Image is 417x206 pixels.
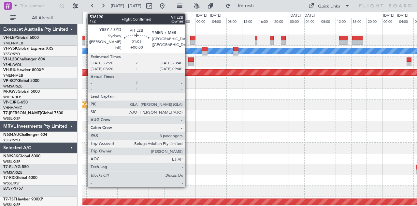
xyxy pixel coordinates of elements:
[159,159,170,163] div: -
[3,47,18,51] span: VH-VSK
[3,116,21,121] a: WSSL/XSP
[3,159,21,164] a: WSSL/XSP
[367,18,382,24] div: 20:00
[3,68,17,72] span: VH-RIU
[180,18,195,24] div: 20:00
[398,18,413,24] div: 04:00
[3,111,41,115] span: T7-[PERSON_NAME]
[3,41,23,46] a: YMEN/MEB
[3,176,37,180] a: T7-RICGlobal 6000
[103,13,128,19] div: [DATE] - [DATE]
[3,165,18,169] span: T7-ELLY
[242,18,258,24] div: 12:00
[148,155,159,159] div: WSSL
[159,155,170,159] div: ZBAA
[273,18,289,24] div: 20:00
[17,16,69,20] span: All Aircraft
[20,1,57,11] input: Trip Number
[383,13,408,19] div: [DATE] - [DATE]
[211,18,226,24] div: 04:00
[3,138,20,143] a: YSSY/SYD
[3,90,18,94] span: M-JGVJ
[305,1,353,11] button: Quick Links
[3,57,17,61] span: VH-L2B
[3,101,17,104] span: VP-CJR
[86,18,102,24] div: 20:00
[3,187,16,191] span: B757-1
[320,18,336,24] div: 08:00
[3,154,40,158] a: N8998KGlobal 6000
[3,52,20,56] a: YSSY/SYD
[7,13,71,23] button: All Aircraft
[3,36,17,40] span: VH-LEP
[195,18,211,24] div: 00:00
[3,176,15,180] span: T7-RIC
[3,101,28,104] a: VP-CJRG-650
[3,79,39,83] a: VP-BCYGlobal 5000
[3,36,39,40] a: VH-LEPGlobal 6000
[336,18,351,24] div: 12:00
[289,18,304,24] div: 00:00
[3,57,45,61] a: VH-L2BChallenger 604
[3,181,21,186] a: WSSL/XSP
[111,3,141,9] span: [DATE] - [DATE]
[102,18,117,24] div: 00:00
[3,47,53,51] a: VH-VSKGlobal Express XRS
[226,18,242,24] div: 08:00
[3,111,63,115] a: T7-[PERSON_NAME]Global 7500
[3,73,23,78] a: YMEN/MEB
[3,84,22,89] a: WMSA/SZB
[3,105,22,110] a: VHHH/HKG
[290,13,315,19] div: [DATE] - [DATE]
[3,62,22,67] a: YSHL/WOL
[117,18,133,24] div: 04:00
[304,18,320,24] div: 04:00
[133,18,149,24] div: 08:00
[3,198,43,201] a: T7-TSTHawker 900XP
[196,13,221,19] div: [DATE] - [DATE]
[3,90,40,94] a: M-JGVJGlobal 5000
[149,18,164,24] div: 12:00
[3,79,17,83] span: VP-BCY
[351,18,367,24] div: 16:00
[3,133,47,137] a: N604AUChallenger 604
[318,3,340,10] div: Quick Links
[3,133,19,137] span: N604AU
[3,198,16,201] span: T7-TST
[3,95,21,100] a: WIHH/HLP
[223,1,262,11] button: Refresh
[258,18,273,24] div: 16:00
[164,18,180,24] div: 16:00
[3,68,44,72] a: VH-RIUHawker 800XP
[3,165,29,169] a: T7-ELLYG-550
[148,159,159,163] div: -
[382,18,398,24] div: 00:00
[232,4,260,8] span: Refresh
[3,154,18,158] span: N8998K
[3,170,22,175] a: WMSA/SZB
[3,187,23,191] a: B757-1757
